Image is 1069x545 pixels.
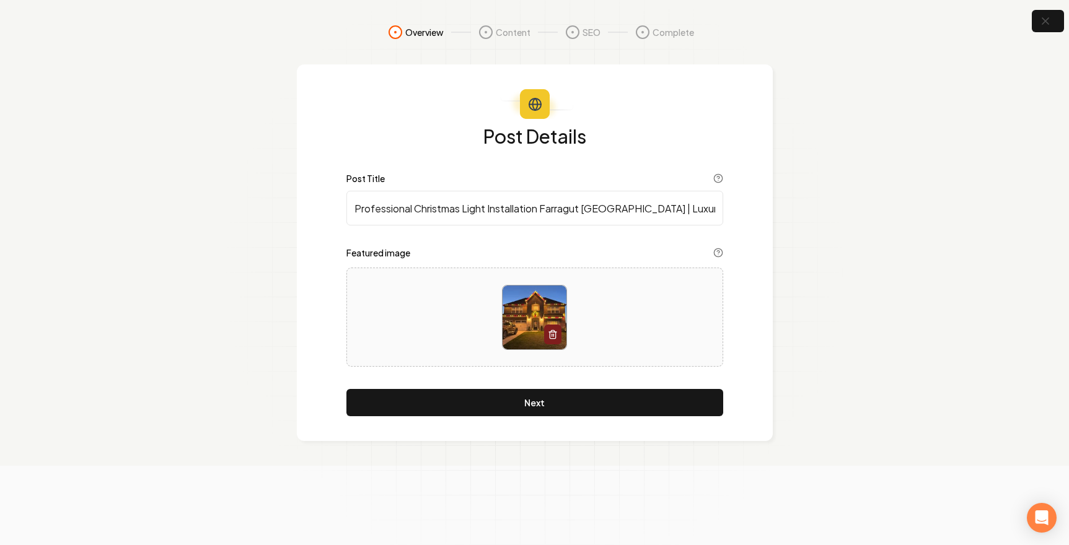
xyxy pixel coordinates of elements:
[503,286,566,349] img: image
[346,248,410,257] label: Featured image
[346,174,385,183] label: Post Title
[1027,503,1057,533] div: Open Intercom Messenger
[583,26,600,38] span: SEO
[405,26,444,38] span: Overview
[496,26,530,38] span: Content
[346,126,723,146] h1: Post Details
[346,389,723,416] button: Next
[653,26,694,38] span: Complete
